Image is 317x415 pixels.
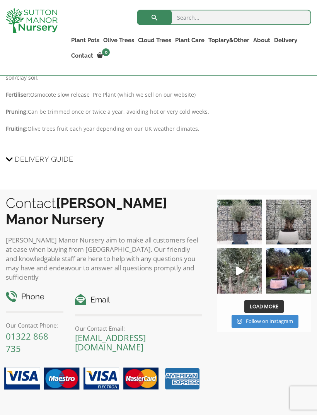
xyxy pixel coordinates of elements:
[6,291,63,303] h4: Phone
[6,8,58,33] img: logo
[266,200,311,245] img: Check out this beauty we potted at our nursery today ❤️‍🔥 A huge, ancient gnarled Olive tree plan...
[272,35,299,46] a: Delivery
[6,124,311,133] p: Olive trees fruit each year depending on our UK weather climates.
[6,321,63,330] p: Our Contact Phone:
[232,315,298,328] a: Instagram Follow on Instagram
[206,35,251,46] a: Topiary&Other
[217,200,262,245] img: A beautiful multi-stem Spanish Olive tree potted in our luxurious fibre clay pots 😍😍
[251,35,272,46] a: About
[136,35,173,46] a: Cloud Trees
[6,125,27,132] strong: Fruiting:
[217,248,262,294] img: New arrivals Monday morning of beautiful olive trees 🤩🤩 The weather is beautiful this summer, gre...
[69,50,95,61] a: Contact
[69,35,101,46] a: Plant Pots
[6,90,311,99] p: Osmocote slow release Pre Plant (which we sell on our website)
[75,332,146,353] a: [EMAIL_ADDRESS][DOMAIN_NAME]
[75,324,202,333] p: Our Contact Email:
[95,50,112,61] a: 0
[6,236,202,282] p: [PERSON_NAME] Manor Nursery aim to make all customers feel at ease when buying from [GEOGRAPHIC_D...
[6,195,202,227] h2: Contact
[266,248,311,294] img: “The poetry of nature is never dead” 🪴🫒 A stunning beautiful customer photo has been sent into us...
[250,303,278,310] span: Load More
[246,318,293,324] span: Follow on Instagram
[102,48,110,56] span: 0
[6,195,167,227] b: [PERSON_NAME] Manor Nursery
[15,152,73,166] span: Delivery Guide
[173,35,206,46] a: Plant Care
[244,300,284,313] button: Load More
[101,35,136,46] a: Olive Trees
[237,318,242,324] svg: Instagram
[6,108,28,115] strong: Pruning:
[217,248,262,294] a: Play
[137,10,311,25] input: Search...
[75,294,202,306] h4: Email
[6,330,48,354] a: 01322 868 735
[236,266,244,275] svg: Play
[6,107,311,116] p: Can be trimmed once or twice a year, avoiding hot or very cold weeks.
[6,91,30,98] strong: Fertiliser:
